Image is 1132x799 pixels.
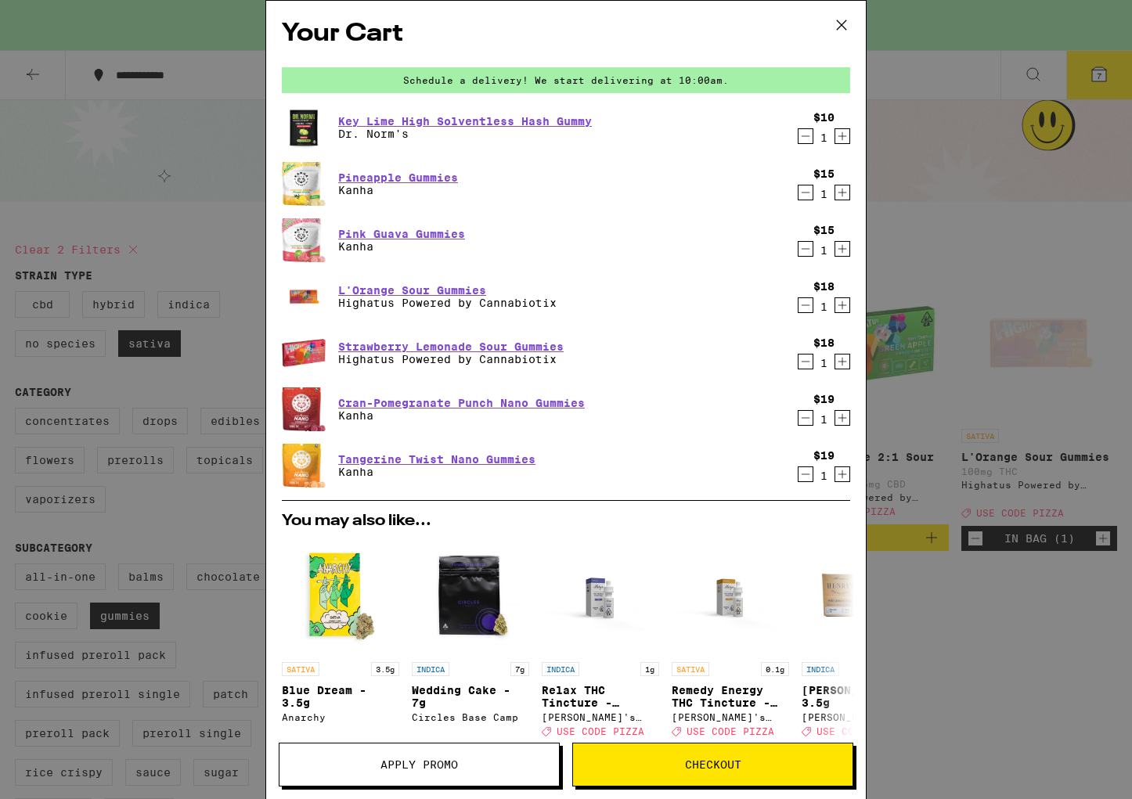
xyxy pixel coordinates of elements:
p: INDICA [802,662,839,676]
div: $10 [813,111,835,124]
p: 1g [640,662,659,676]
p: Dr. Norm's [338,128,592,140]
a: Key Lime High Solventless Hash Gummy [338,115,592,128]
img: Highatus Powered by Cannabiotix - L'Orange Sour Gummies [282,275,326,319]
p: Kanha [338,466,535,478]
a: Open page for Wedding Cake - 7g from Circles Base Camp [412,537,529,744]
a: Strawberry Lemonade Sour Gummies [338,340,564,353]
button: Decrement [798,297,813,313]
span: Apply Promo [380,759,458,770]
button: Increment [835,466,850,482]
img: Mary's Medicinals - Relax THC Tincture - 1000mg [542,537,659,654]
button: Apply Promo [279,743,560,786]
button: Checkout [572,743,853,786]
div: 1 [813,244,835,257]
a: L'Orange Sour Gummies [338,284,557,297]
span: USE CODE PIZZA [817,726,904,736]
div: 1 [813,470,835,482]
h2: Your Cart [282,16,850,52]
div: [PERSON_NAME] Original [802,712,919,722]
button: Decrement [798,128,813,144]
div: $15 [813,224,835,236]
button: Increment [835,128,850,144]
div: $19 [813,393,835,405]
span: USE CODE PIZZA [557,726,644,736]
p: Highatus Powered by Cannabiotix [338,297,557,309]
button: Increment [835,297,850,313]
button: Increment [835,185,850,200]
img: Dr. Norm's - Key Lime High Solventless Hash Gummy [282,105,326,150]
div: [PERSON_NAME]'s Medicinals [672,712,789,722]
p: [PERSON_NAME] - 3.5g [802,684,919,709]
a: Open page for Remedy Energy THC Tincture - 1000mg from Mary's Medicinals [672,537,789,744]
button: Decrement [798,241,813,257]
a: Open page for Blue Dream - 3.5g from Anarchy [282,537,399,744]
img: Anarchy - Blue Dream - 3.5g [282,537,399,654]
a: Cran-Pomegranate Punch Nano Gummies [338,397,585,409]
div: Schedule a delivery! We start delivering at 10:00am. [282,67,850,93]
p: 3.5g [371,662,399,676]
div: Anarchy [282,712,399,722]
button: Decrement [798,354,813,369]
div: [PERSON_NAME]'s Medicinals [542,712,659,722]
div: 1 [813,301,835,313]
a: Open page for King Louis XIII - 3.5g from Henry's Original [802,537,919,744]
img: Circles Base Camp - Wedding Cake - 7g [412,537,529,654]
div: Circles Base Camp [412,712,529,722]
p: Kanha [338,409,585,422]
img: Henry's Original - King Louis XIII - 3.5g [802,537,919,654]
div: 1 [813,131,835,144]
div: $19 [813,449,835,462]
a: Pineapple Gummies [338,171,458,184]
span: USE CODE PIZZA [687,726,774,736]
div: 1 [813,357,835,369]
img: Kanha - Cran-Pomegranate Punch Nano Gummies [282,386,326,433]
button: Increment [835,354,850,369]
a: Pink Guava Gummies [338,228,465,240]
button: Increment [835,410,850,426]
div: 1 [813,188,835,200]
img: Highatus Powered by Cannabiotix - Strawberry Lemonade Sour Gummies [282,339,326,367]
p: Blue Dream - 3.5g [282,684,399,709]
span: Checkout [685,759,741,770]
img: Mary's Medicinals - Remedy Energy THC Tincture - 1000mg [672,537,789,654]
p: INDICA [542,662,579,676]
div: $18 [813,337,835,349]
img: Kanha - Pineapple Gummies [282,160,326,207]
p: SATIVA [672,662,709,676]
p: INDICA [412,662,449,676]
p: Remedy Energy THC Tincture - 1000mg [672,684,789,709]
h2: You may also like... [282,513,850,529]
p: 7g [510,662,529,676]
button: Decrement [798,410,813,426]
p: Wedding Cake - 7g [412,684,529,709]
a: Open page for Relax THC Tincture - 1000mg from Mary's Medicinals [542,537,659,744]
button: Decrement [798,185,813,200]
img: Kanha - Pink Guava Gummies [282,217,326,264]
button: Decrement [798,466,813,482]
a: Tangerine Twist Nano Gummies [338,453,535,466]
button: Increment [835,241,850,257]
img: Kanha - Tangerine Twist Nano Gummies [282,442,326,489]
div: $15 [813,167,835,180]
div: 1 [813,413,835,426]
p: Relax THC Tincture - 1000mg [542,684,659,709]
p: Kanha [338,240,465,253]
p: Highatus Powered by Cannabiotix [338,353,564,365]
p: Kanha [338,184,458,196]
p: 0.1g [761,662,789,676]
div: $18 [813,280,835,293]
